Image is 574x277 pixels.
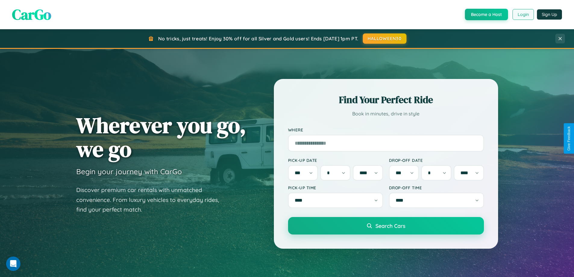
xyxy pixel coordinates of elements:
[288,109,484,118] p: Book in minutes, drive in style
[363,33,406,44] button: HALLOWEEN30
[513,9,534,20] button: Login
[288,158,383,163] label: Pick-up Date
[76,167,182,176] h3: Begin your journey with CarGo
[158,36,358,42] span: No tricks, just treats! Enjoy 30% off for all Silver and Gold users! Ends [DATE] 1pm PT.
[389,185,484,190] label: Drop-off Time
[288,93,484,106] h2: Find Your Perfect Ride
[6,257,20,271] iframe: Intercom live chat
[389,158,484,163] label: Drop-off Date
[76,113,246,161] h1: Wherever you go, we go
[465,9,508,20] button: Become a Host
[288,127,484,132] label: Where
[288,217,484,235] button: Search Cars
[567,126,571,151] div: Give Feedback
[12,5,51,24] span: CarGo
[76,185,227,215] p: Discover premium car rentals with unmatched convenience. From luxury vehicles to everyday rides, ...
[537,9,562,20] button: Sign Up
[375,222,405,229] span: Search Cars
[288,185,383,190] label: Pick-up Time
